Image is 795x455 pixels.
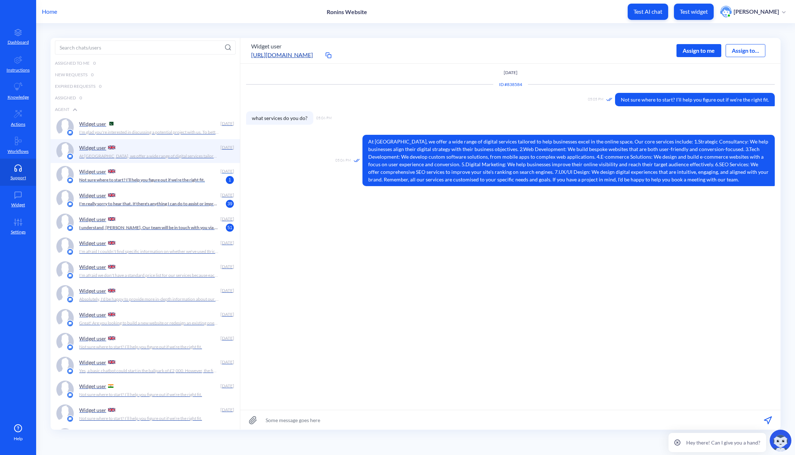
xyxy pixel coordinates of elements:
[674,4,714,20] button: Test widget
[79,391,202,398] p: Not sure where to start? I’ll help you figure out if we’re the right fit.
[246,111,313,125] span: what services do you do?
[108,313,115,316] img: GB
[79,216,106,222] p: Widget user
[10,175,26,181] p: Support
[220,216,234,222] div: [DATE]
[8,148,29,155] p: Workflows
[588,96,603,103] span: 05:05 PM
[108,384,113,388] img: IN
[79,296,219,302] p: Absolutely, I'd be happy to provide more in-depth information about our SEO services. However, gi...
[51,211,240,235] a: platform iconWidget user [DATE]I understand, [PERSON_NAME]. Our team will be in touch with you vi...
[11,202,25,208] p: Widget
[51,69,240,81] div: New Requests
[66,415,74,422] img: platform icon
[66,344,74,351] img: platform icon
[79,320,219,326] p: Great! Are you looking to build a new website or redesign an existing one? Could you please tell ...
[226,200,234,208] span: 39
[493,81,528,88] div: Conversation ID
[108,217,115,221] img: GB
[42,7,57,16] p: Home
[79,129,219,136] p: I'm glad you're interested in discussing a potential project with us. To better understand your n...
[51,57,240,69] div: Assigned to me
[220,263,234,270] div: [DATE]
[51,104,240,115] div: Agent
[51,163,240,187] a: platform iconWidget user [DATE]Not sure where to start? I’ll help you figure out if we’re the rig...
[79,121,106,127] p: Widget user
[335,158,351,164] span: 05:06 PM
[717,5,789,18] button: user photo[PERSON_NAME]
[220,287,234,294] div: [DATE]
[66,391,74,399] img: platform icon
[726,44,765,57] button: Assign to...
[79,168,106,175] p: Widget user
[220,359,234,365] div: [DATE]
[55,40,236,55] input: Search chats/users
[66,177,74,184] img: platform icon
[79,264,106,270] p: Widget user
[79,201,219,207] p: I'm really sorry to hear that. If there's anything I can do to assist or improve your experience,...
[676,44,721,57] div: Assign to me
[11,229,26,235] p: Settings
[51,81,240,92] div: Expired Requests
[108,169,115,173] img: GB
[79,288,106,294] p: Widget user
[79,95,82,101] span: 0
[79,153,219,159] p: At [GEOGRAPHIC_DATA], we offer a wide range of digital services tailored to help businesses excel...
[91,72,94,78] span: 0
[79,192,106,198] p: Widget user
[220,240,234,246] div: [DATE]
[51,139,240,163] a: platform iconWidget user [DATE]At [GEOGRAPHIC_DATA], we offer a wide range of digital services ta...
[108,193,115,197] img: GB
[108,241,115,245] img: GB
[51,235,240,258] a: platform iconWidget user [DATE]I'm afraid I couldn't find specific information on whether we've u...
[79,368,219,374] p: Yes, a basic chatbot could start in the ballpark of £2,000. However, the final cost can vary base...
[51,354,240,378] a: platform iconWidget user [DATE]Yes, a basic chatbot could start in the ballpark of £2,000. Howeve...
[79,240,106,246] p: Widget user
[14,435,23,442] span: Help
[680,8,708,15] p: Test widget
[79,335,106,342] p: Widget user
[220,120,234,127] div: [DATE]
[240,410,781,430] input: Some message goes here
[327,8,367,15] p: Ronins Website
[51,306,240,330] a: platform iconWidget user [DATE]Great! Are you looking to build a new website or redesign an exist...
[108,146,115,149] img: GB
[66,368,74,375] img: platform icon
[79,359,106,365] p: Widget user
[51,330,240,354] a: platform iconWidget user [DATE]Not sure where to start? I’ll help you figure out if we’re the rig...
[51,402,240,425] a: platform iconWidget user [DATE]Not sure where to start? I’ll help you figure out if we’re the rig...
[66,129,74,136] img: platform icon
[220,192,234,198] div: [DATE]
[615,93,775,106] span: Not sure where to start? I’ll help you figure out if we’re the right fit.
[79,383,106,389] p: Widget user
[220,168,234,175] div: [DATE]
[51,115,240,139] a: platform iconWidget user [DATE]I'm glad you're interested in discussing a potential project with ...
[362,135,775,186] span: At [GEOGRAPHIC_DATA], we offer a wide range of digital services tailored to help businesses excel...
[51,282,240,306] a: platform iconWidget user [DATE]Absolutely, I'd be happy to provide more in-depth information abou...
[220,383,234,389] div: [DATE]
[79,145,106,151] p: Widget user
[79,224,219,231] p: I understand, [PERSON_NAME]. Our team will be in touch with you via email as soon as possible. Th...
[66,153,74,160] img: platform icon
[79,177,205,183] p: Not sure where to start? I’ll help you figure out if we’re the right fit.
[66,272,74,279] img: platform icon
[51,258,240,282] a: platform iconWidget user [DATE]I'm afraid we don't have a standard price list for our services be...
[51,92,240,104] div: Assigned
[108,360,115,364] img: GB
[79,407,106,413] p: Widget user
[226,224,234,232] span: 51
[93,60,96,66] span: 0
[251,42,282,51] button: Widget user
[108,122,113,125] img: PK
[66,296,74,303] img: platform icon
[226,176,234,184] span: 1
[628,4,668,20] button: Test AI chat
[108,289,115,292] img: GB
[79,344,202,350] p: Not sure where to start? I’ll help you figure out if we’re the right fit.
[220,144,234,151] div: [DATE]
[8,39,29,46] p: Dashboard
[66,201,74,208] img: platform icon
[108,336,115,340] img: GB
